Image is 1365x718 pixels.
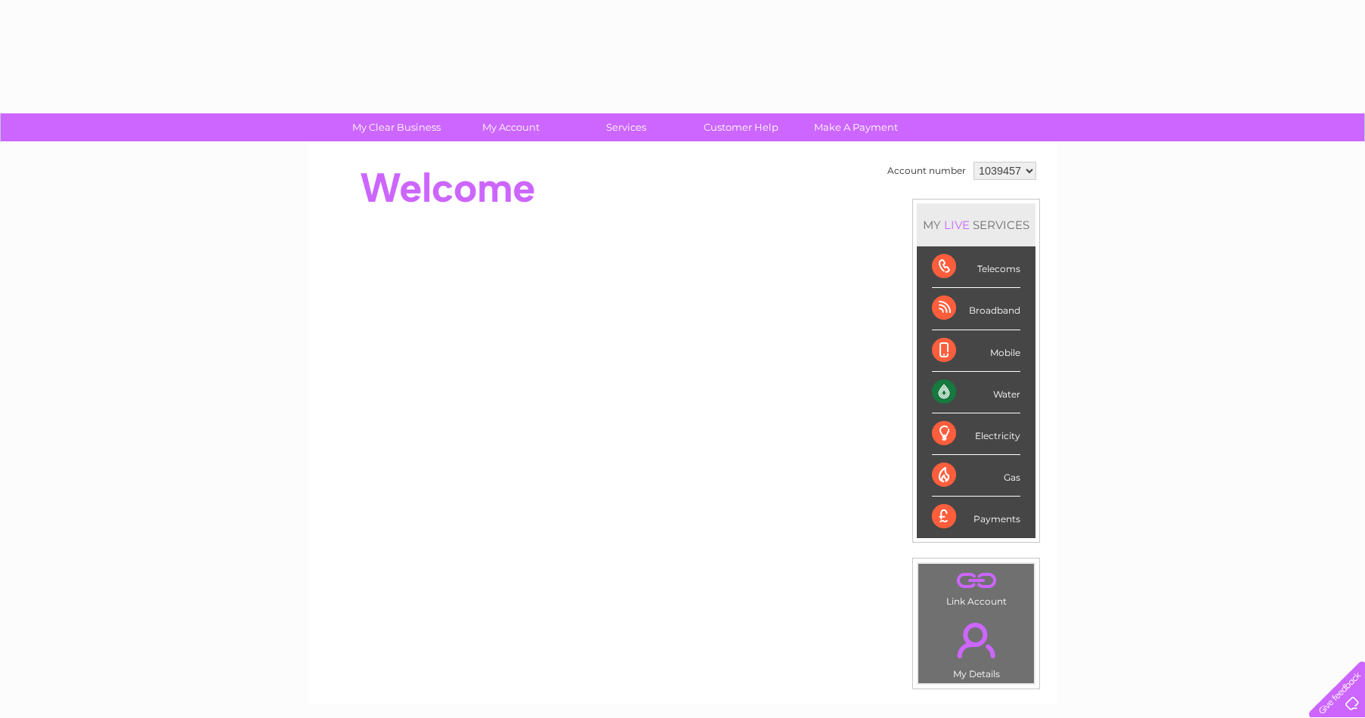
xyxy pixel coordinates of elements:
td: My Details [918,610,1035,684]
a: . [922,614,1030,667]
div: Water [932,372,1020,413]
div: MY SERVICES [917,203,1035,246]
div: Mobile [932,330,1020,372]
div: Payments [932,497,1020,537]
a: Customer Help [679,113,803,141]
div: Broadband [932,288,1020,330]
a: My Account [449,113,574,141]
td: Account number [884,158,970,184]
div: LIVE [941,218,973,232]
div: Electricity [932,413,1020,455]
div: Telecoms [932,246,1020,288]
div: Gas [932,455,1020,497]
td: Link Account [918,563,1035,611]
a: My Clear Business [334,113,459,141]
a: . [922,568,1030,594]
a: Make A Payment [794,113,918,141]
a: Services [564,113,689,141]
